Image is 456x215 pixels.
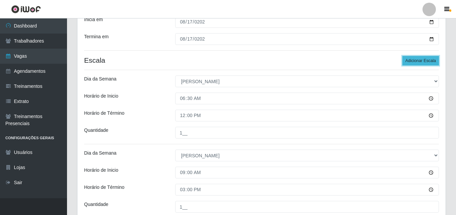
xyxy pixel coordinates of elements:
[175,184,439,196] input: 00:00
[84,150,117,157] label: Dia da Semana
[175,33,439,45] input: 00/00/0000
[84,167,118,174] label: Horário de Inicio
[175,16,439,28] input: 00/00/0000
[84,110,124,117] label: Horário de Término
[402,56,439,65] button: Adicionar Escala
[84,33,109,40] label: Termina em
[84,75,117,83] label: Dia da Semana
[175,167,439,178] input: 00:00
[84,56,439,64] h4: Escala
[175,110,439,121] input: 00:00
[84,127,108,134] label: Quantidade
[84,201,108,208] label: Quantidade
[84,184,124,191] label: Horário de Término
[175,93,439,104] input: 00:00
[175,201,439,213] input: Informe a quantidade...
[84,93,118,100] label: Horário de Inicio
[175,127,439,139] input: Informe a quantidade...
[84,16,103,23] label: Inicia em
[11,5,41,13] img: CoreUI Logo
